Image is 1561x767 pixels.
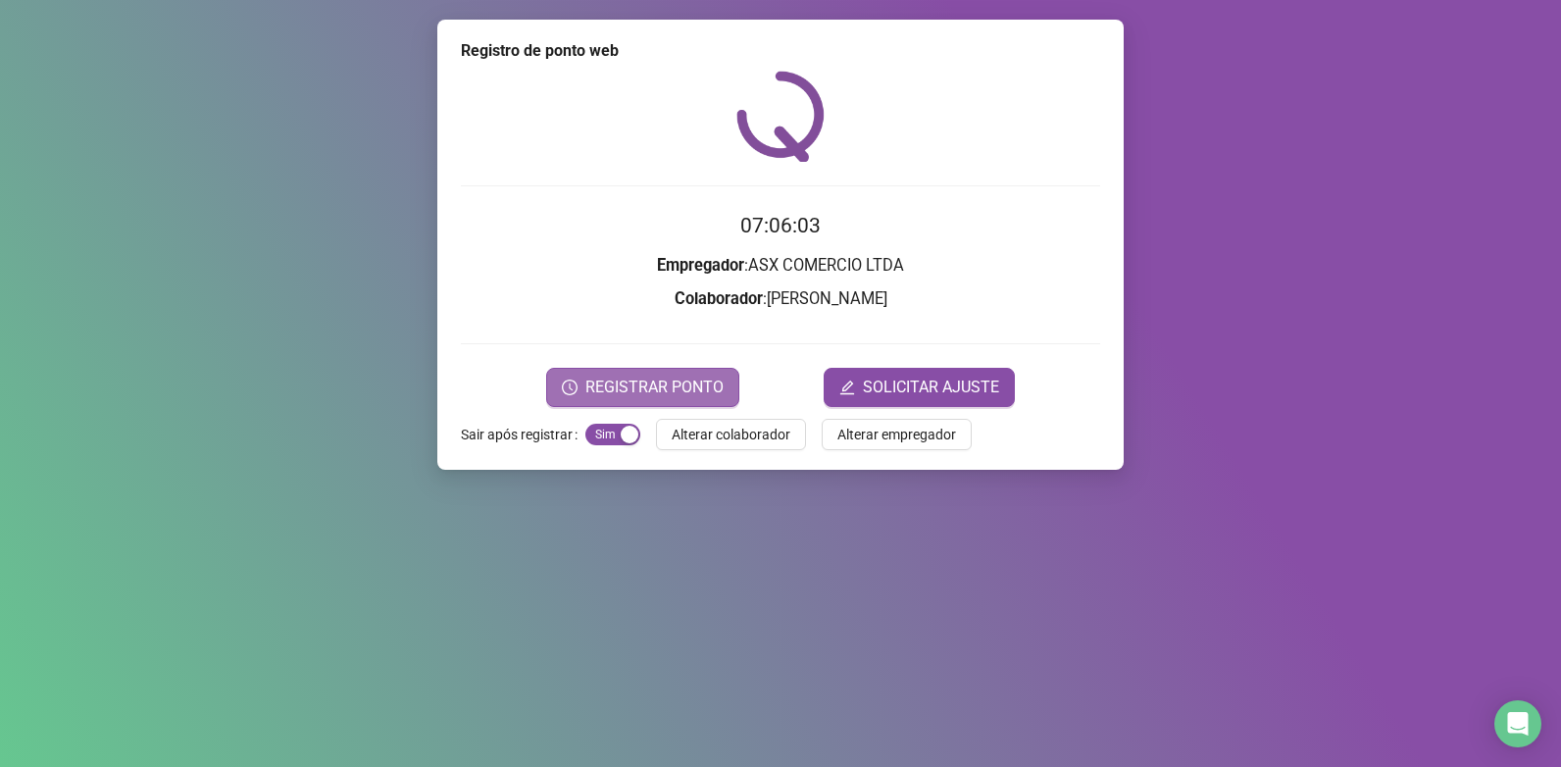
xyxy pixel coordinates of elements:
strong: Colaborador [675,289,763,308]
span: clock-circle [562,380,578,395]
button: Alterar empregador [822,419,972,450]
h3: : [PERSON_NAME] [461,286,1100,312]
time: 07:06:03 [740,214,821,237]
strong: Empregador [657,256,744,275]
button: Alterar colaborador [656,419,806,450]
img: QRPoint [736,71,825,162]
button: REGISTRAR PONTO [546,368,739,407]
label: Sair após registrar [461,419,585,450]
div: Registro de ponto web [461,39,1100,63]
span: Alterar colaborador [672,424,790,445]
span: REGISTRAR PONTO [585,376,724,399]
h3: : ASX COMERCIO LTDA [461,253,1100,279]
span: edit [839,380,855,395]
span: Alterar empregador [837,424,956,445]
span: SOLICITAR AJUSTE [863,376,999,399]
button: editSOLICITAR AJUSTE [824,368,1015,407]
div: Open Intercom Messenger [1494,700,1541,747]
